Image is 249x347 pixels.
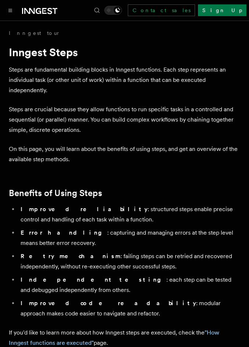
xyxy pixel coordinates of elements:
[21,206,148,213] strong: Improved reliability
[9,144,240,165] p: On this page, you will learn about the benefits of using steps, and get an overview of the availa...
[198,4,246,16] a: Sign Up
[18,251,240,272] li: : failing steps can be retried and recovered independently, without re-executing other successful...
[9,188,102,198] a: Benefits of Using Steps
[9,104,240,135] p: Steps are crucial because they allow functions to run specific tasks in a controlled and sequenti...
[18,275,240,295] li: : each step can be tested and debugged independently from others.
[93,6,101,15] button: Find something...
[9,29,60,37] a: Inngest tour
[6,6,15,15] button: Toggle navigation
[104,6,122,15] button: Toggle dark mode
[18,204,240,225] li: : structured steps enable precise control and handling of each task within a function.
[9,65,240,95] p: Steps are fundamental building blocks in Inngest functions. Each step represents an individual ta...
[128,4,195,16] a: Contact sales
[21,229,107,236] strong: Error handling
[21,276,166,283] strong: Independent testing
[21,300,196,307] strong: Improved code readability
[18,228,240,248] li: : capturing and managing errors at the step level means better error recovery.
[9,46,240,59] h1: Inngest Steps
[18,298,240,319] li: : modular approach makes code easier to navigate and refactor.
[21,253,120,260] strong: Retry mechanism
